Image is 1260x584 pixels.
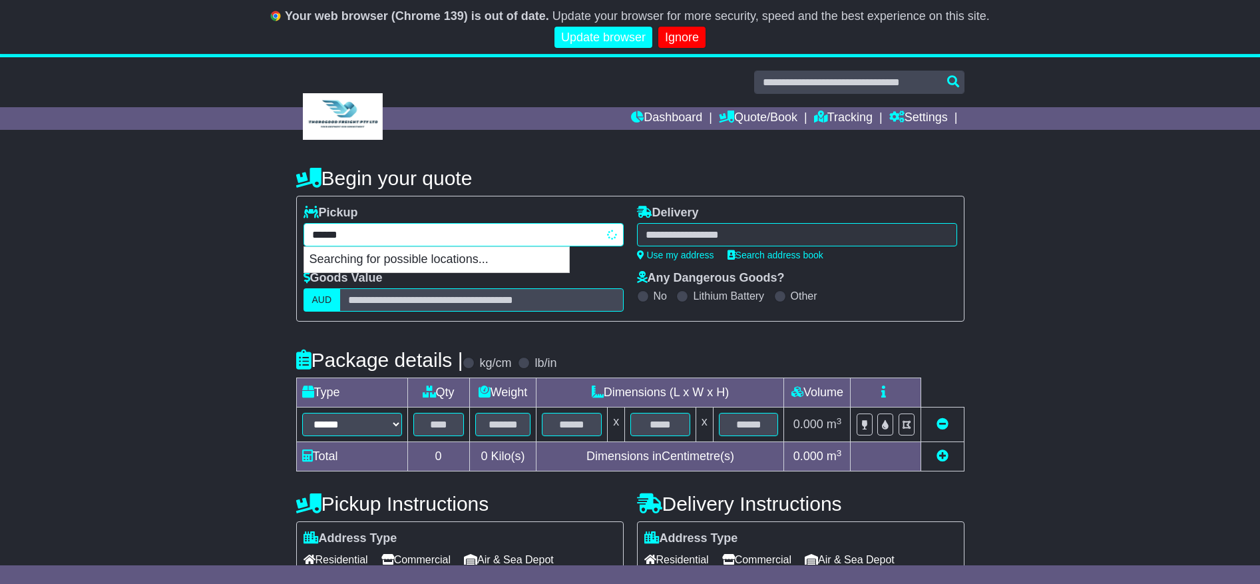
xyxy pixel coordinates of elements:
[534,356,556,371] label: lb/in
[637,271,785,286] label: Any Dangerous Goods?
[608,408,625,442] td: x
[631,107,702,130] a: Dashboard
[296,167,964,189] h4: Begin your quote
[296,378,407,408] td: Type
[696,408,713,442] td: x
[469,378,536,408] td: Weight
[304,206,358,220] label: Pickup
[407,378,469,408] td: Qty
[304,531,397,546] label: Address Type
[285,9,549,23] b: Your web browser (Chrome 139) is out of date.
[304,549,368,570] span: Residential
[296,493,624,515] h4: Pickup Instructions
[479,356,511,371] label: kg/cm
[637,206,699,220] label: Delivery
[654,290,667,302] label: No
[937,418,948,431] a: Remove this item
[304,247,569,272] p: Searching for possible locations...
[793,418,823,431] span: 0.000
[889,107,948,130] a: Settings
[658,27,706,49] a: Ignore
[644,549,709,570] span: Residential
[552,9,990,23] span: Update your browser for more security, speed and the best experience on this site.
[554,27,652,49] a: Update browser
[791,290,817,302] label: Other
[793,449,823,463] span: 0.000
[937,449,948,463] a: Add new item
[722,549,791,570] span: Commercial
[407,442,469,471] td: 0
[719,107,797,130] a: Quote/Book
[381,549,451,570] span: Commercial
[693,290,764,302] label: Lithium Battery
[304,271,383,286] label: Goods Value
[536,442,784,471] td: Dimensions in Centimetre(s)
[469,442,536,471] td: Kilo(s)
[837,416,842,426] sup: 3
[304,223,624,246] typeahead: Please provide city
[304,288,341,312] label: AUD
[644,531,738,546] label: Address Type
[728,250,823,260] a: Search address book
[637,493,964,515] h4: Delivery Instructions
[814,107,873,130] a: Tracking
[637,250,714,260] a: Use my address
[827,418,842,431] span: m
[827,449,842,463] span: m
[784,378,851,408] td: Volume
[837,448,842,458] sup: 3
[536,378,784,408] td: Dimensions (L x W x H)
[805,549,895,570] span: Air & Sea Depot
[296,349,463,371] h4: Package details |
[481,449,487,463] span: 0
[296,442,407,471] td: Total
[464,549,554,570] span: Air & Sea Depot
